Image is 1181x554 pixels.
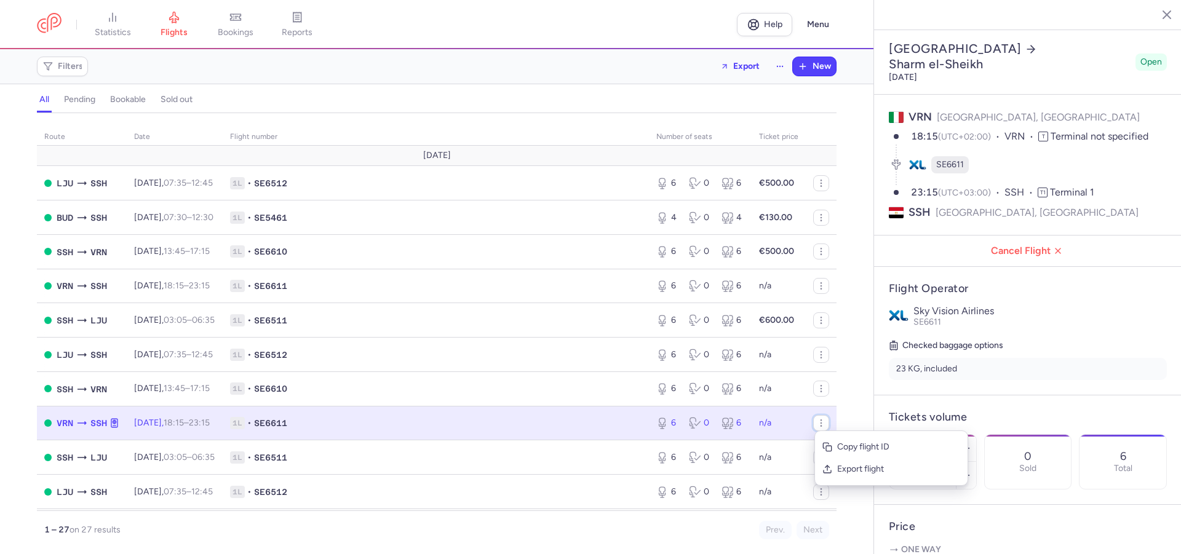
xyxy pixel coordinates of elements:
time: 23:15 [189,417,210,428]
span: Copy flight ID [837,441,960,453]
span: VRN [90,382,107,396]
span: VRN [1004,130,1038,144]
span: 1L [230,486,245,498]
div: 0 [689,314,712,326]
p: Total [1114,464,1132,473]
span: • [247,212,252,224]
div: 6 [722,245,744,258]
th: date [127,128,223,146]
span: SE6611 [913,317,941,327]
div: 6 [656,349,679,361]
span: 1L [230,451,245,464]
button: Export flight [815,458,968,480]
span: LJU [57,176,73,190]
strong: €130.00 [759,212,792,223]
a: CitizenPlane red outlined logo [37,13,62,36]
span: SE6511 [254,451,287,464]
li: 23 KG, included [889,358,1167,380]
p: 6 [1120,450,1126,462]
div: 0 [689,245,712,258]
span: flights [161,27,188,38]
span: [DATE], [134,486,213,497]
time: 12:30 [192,212,213,223]
span: [DATE], [134,246,210,256]
time: 07:35 [164,349,186,360]
time: 18:15 [911,130,938,142]
span: Filters [58,61,83,71]
div: 6 [656,417,679,429]
button: Next [797,521,829,539]
time: 03:05 [164,452,187,462]
span: SSH [90,485,107,499]
div: 0 [689,417,712,429]
button: Prev. [759,521,792,539]
span: bookings [218,27,253,38]
div: 6 [722,486,744,498]
div: 6 [656,280,679,292]
span: n/a [759,280,771,291]
span: • [247,486,252,498]
time: 12:45 [191,486,213,497]
span: SE6511 [254,314,287,326]
span: 1L [230,349,245,361]
div: 0 [689,280,712,292]
span: • [247,280,252,292]
div: 0 [689,382,712,395]
span: n/a [759,486,771,497]
div: 6 [656,177,679,189]
div: 6 [656,314,679,326]
img: Sky Vision Airlines logo [889,306,909,325]
span: SSH [90,279,107,293]
span: • [247,177,252,189]
a: reports [266,11,328,38]
span: Export flight [837,463,960,475]
time: 23:15 [189,280,210,291]
figure: SE airline logo [909,156,926,173]
span: SE6512 [254,177,287,189]
div: 4 [656,212,679,224]
span: [DATE], [134,280,210,291]
div: 6 [722,451,744,464]
div: 6 [656,382,679,395]
div: 6 [656,451,679,464]
th: Flight number [223,128,649,146]
span: (UTC+02:00) [938,132,991,142]
time: 03:05 [164,315,187,325]
span: • [247,245,252,258]
span: SE6611 [936,159,964,171]
span: SSH [90,348,107,362]
span: 1L [230,382,245,395]
span: SSH [1004,186,1038,200]
span: n/a [759,417,771,428]
button: Copy flight ID [815,436,968,458]
span: [GEOGRAPHIC_DATA], [GEOGRAPHIC_DATA] [937,111,1140,123]
th: Ticket price [752,128,806,146]
div: 0 [689,349,712,361]
strong: €500.00 [759,178,794,188]
h4: bookable [110,94,146,105]
time: [DATE] [889,72,917,82]
h4: pending [64,94,95,105]
span: SE6512 [254,349,287,361]
span: • [247,382,252,395]
strong: €500.00 [759,246,794,256]
span: SE6611 [254,417,287,429]
span: [DATE], [134,178,213,188]
div: 0 [689,212,712,224]
span: [DATE], [134,417,210,428]
span: VRN [90,245,107,259]
strong: 1 – 27 [44,524,70,535]
time: 07:35 [164,486,186,497]
time: 07:35 [164,178,186,188]
a: bookings [205,11,266,38]
span: SE6611 [254,280,287,292]
time: 23:15 [911,186,938,198]
span: LJU [90,451,107,464]
span: – [164,315,215,325]
div: 0 [689,177,712,189]
span: VRN [57,279,73,293]
span: T [1038,132,1048,141]
span: 1L [230,177,245,189]
button: Filters [38,57,87,76]
span: – [164,383,210,394]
